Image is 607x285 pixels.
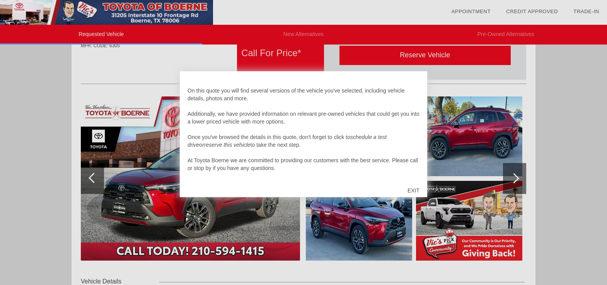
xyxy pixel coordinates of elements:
[204,142,251,148] em: reserve this vehicle
[451,9,491,14] a: Appointment
[188,79,419,180] div: Hello [PERSON_NAME], On this quote you will find several versions of the vehicle you've selected,...
[400,179,427,202] div: EXIT
[506,9,558,14] a: Credit Approved
[573,9,599,14] a: Trade-In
